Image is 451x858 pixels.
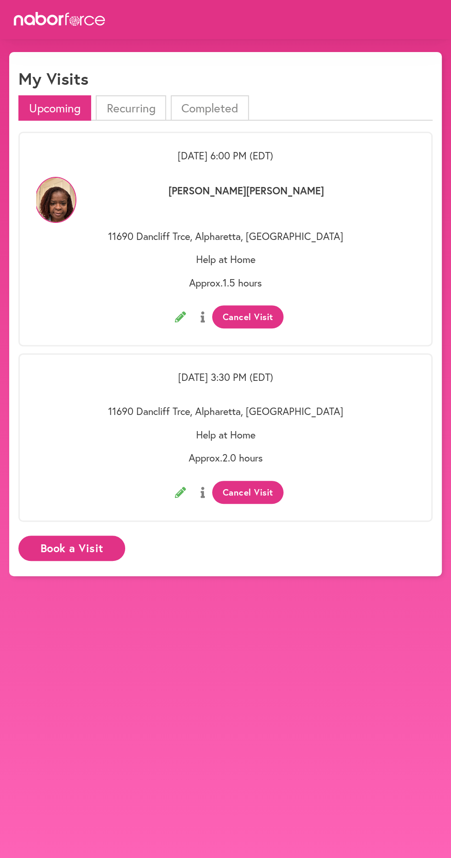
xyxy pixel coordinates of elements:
button: Book a Visit [18,536,125,561]
p: Help at Home [36,253,415,265]
li: Upcoming [18,95,91,121]
p: 11690 Dancliff Trce, Alpharetta, [GEOGRAPHIC_DATA] [36,405,415,417]
span: [DATE] 6:00 PM (EDT) [178,149,273,162]
a: Book a Visit [18,543,125,551]
p: Approx. 2.0 hours [36,452,415,464]
button: Cancel Visit [212,305,283,328]
button: Cancel Visit [212,481,283,504]
h1: My Visits [18,69,88,88]
span: [DATE] 3:30 PM (EDT) [178,370,273,384]
p: 11690 Dancliff Trce, Alpharetta, [GEOGRAPHIC_DATA] [36,230,415,242]
li: Recurring [96,95,166,121]
li: Completed [171,95,249,121]
p: Help at Home [36,429,415,441]
p: Approx. 1.5 hours [36,277,415,289]
p: [PERSON_NAME] [PERSON_NAME] [78,185,415,219]
img: b58fP9iDRJaMXK265Ics [35,177,76,223]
